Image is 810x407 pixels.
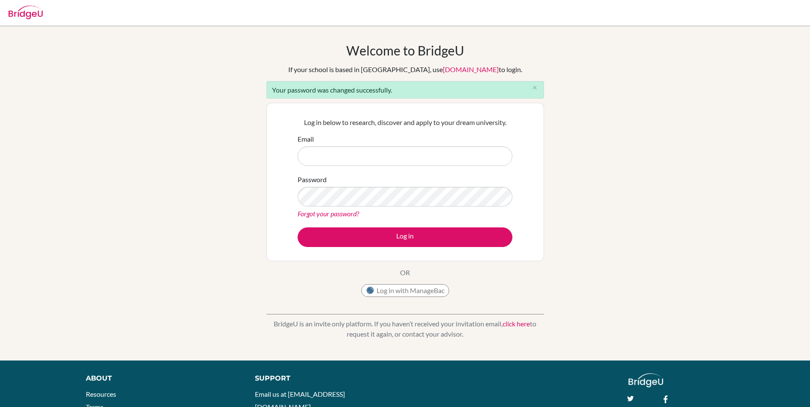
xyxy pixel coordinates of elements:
p: OR [400,267,410,278]
h1: Welcome to BridgeU [346,43,464,58]
a: Forgot your password? [298,209,359,218]
a: Resources [86,390,116,398]
p: BridgeU is an invite only platform. If you haven’t received your invitation email, to request it ... [266,319,544,339]
div: If your school is based in [GEOGRAPHIC_DATA], use to login. [288,64,522,75]
i: close [532,84,538,91]
p: Log in below to research, discover and apply to your dream university. [298,117,512,128]
button: Close [526,81,544,94]
div: About [86,373,236,384]
div: Support [255,373,395,384]
a: click here [503,320,530,328]
label: Password [298,174,327,185]
img: Bridge-U [9,6,43,19]
label: Email [298,134,314,144]
button: Log in [298,227,512,247]
a: [DOMAIN_NAME] [443,65,499,73]
button: Log in with ManageBac [361,284,449,297]
div: Your password was changed successfully. [266,81,544,99]
img: logo_white@2x-f4f0deed5e89b7ecb1c2cc34c3e3d731f90f0f143d5ea2071677605dd97b5244.png [629,373,663,387]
